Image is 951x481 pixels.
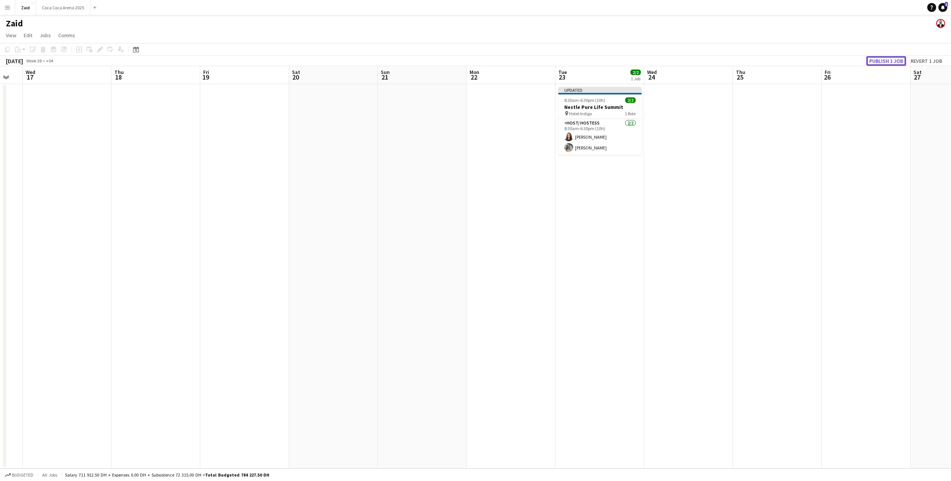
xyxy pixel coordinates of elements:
[46,58,53,64] div: +04
[3,30,19,40] a: View
[913,69,922,75] span: Sat
[6,18,23,29] h1: Zaid
[21,30,35,40] a: Edit
[646,73,657,81] span: 24
[25,58,43,64] span: Week 38
[292,69,300,75] span: Sat
[41,472,59,478] span: All jobs
[647,69,657,75] span: Wed
[25,73,35,81] span: 17
[825,69,831,75] span: Fri
[625,111,636,116] span: 1 Role
[866,56,906,66] button: Publish 1 job
[12,472,33,478] span: Budgeted
[203,69,209,75] span: Fri
[912,73,922,81] span: 27
[202,73,209,81] span: 19
[26,69,35,75] span: Wed
[40,32,51,39] span: Jobs
[569,111,592,116] span: Hotel Indigo
[58,32,75,39] span: Comms
[291,73,300,81] span: 20
[24,32,32,39] span: Edit
[736,69,745,75] span: Thu
[558,104,642,110] h3: Nestle Pure Life Summit
[945,2,948,7] span: 1
[15,0,36,15] button: Zaid
[936,19,945,28] app-user-avatar: Zaid Rahmoun
[558,69,567,75] span: Tue
[735,73,745,81] span: 25
[114,69,124,75] span: Thu
[557,73,567,81] span: 23
[631,76,640,81] div: 1 Job
[630,70,641,75] span: 2/2
[37,30,54,40] a: Jobs
[4,471,35,479] button: Budgeted
[558,87,642,155] app-job-card: Updated8:30am-6:30pm (10h)2/2Nestle Pure Life Summit Hotel Indigo1 RoleHost/ Hostess2/28:30am-6:3...
[6,57,23,65] div: [DATE]
[380,73,390,81] span: 21
[468,73,479,81] span: 22
[205,472,269,478] span: Total Budgeted 784 227.50 DH
[36,0,90,15] button: Coca Coca Arena 2025
[938,3,947,12] a: 1
[470,69,479,75] span: Mon
[558,119,642,155] app-card-role: Host/ Hostess2/28:30am-6:30pm (10h)[PERSON_NAME][PERSON_NAME]
[625,97,636,103] span: 2/2
[65,472,269,478] div: Salary 711 912.50 DH + Expenses 0.00 DH + Subsistence 72 315.00 DH =
[564,97,605,103] span: 8:30am-6:30pm (10h)
[113,73,124,81] span: 18
[908,56,945,66] button: Revert 1 job
[6,32,16,39] span: View
[558,87,642,93] div: Updated
[381,69,390,75] span: Sun
[824,73,831,81] span: 26
[55,30,78,40] a: Comms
